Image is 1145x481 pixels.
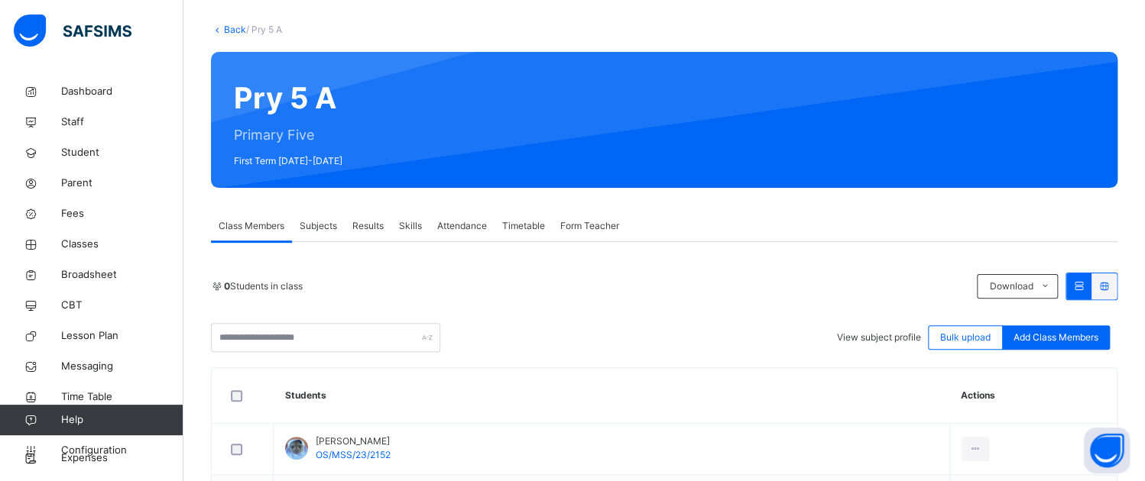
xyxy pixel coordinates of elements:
[61,145,183,160] span: Student
[1014,331,1098,344] span: Add Class Members
[316,434,391,448] span: [PERSON_NAME]
[61,328,183,344] span: Lesson Plan
[949,368,1117,424] th: Actions
[352,219,384,233] span: Results
[61,176,183,191] span: Parent
[989,279,1033,293] span: Download
[61,412,183,428] span: Help
[61,443,183,458] span: Configuration
[246,24,282,35] span: / Pry 5 A
[61,115,183,130] span: Staff
[940,331,991,344] span: Bulk upload
[274,368,950,424] th: Students
[61,267,183,282] span: Broadsheet
[399,219,422,233] span: Skills
[224,24,246,35] a: Back
[224,279,303,293] span: Students in class
[1084,428,1130,473] button: Open asap
[14,15,131,47] img: safsims
[224,280,230,292] b: 0
[502,219,545,233] span: Timetable
[316,449,391,460] span: OS/MSS/23/2152
[300,219,337,233] span: Subjects
[61,84,183,99] span: Dashboard
[560,219,619,233] span: Form Teacher
[61,206,183,221] span: Fees
[219,219,284,233] span: Class Members
[61,359,183,374] span: Messaging
[437,219,487,233] span: Attendance
[61,389,183,405] span: Time Table
[61,298,183,313] span: CBT
[837,331,921,343] span: View subject profile
[61,237,183,252] span: Classes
